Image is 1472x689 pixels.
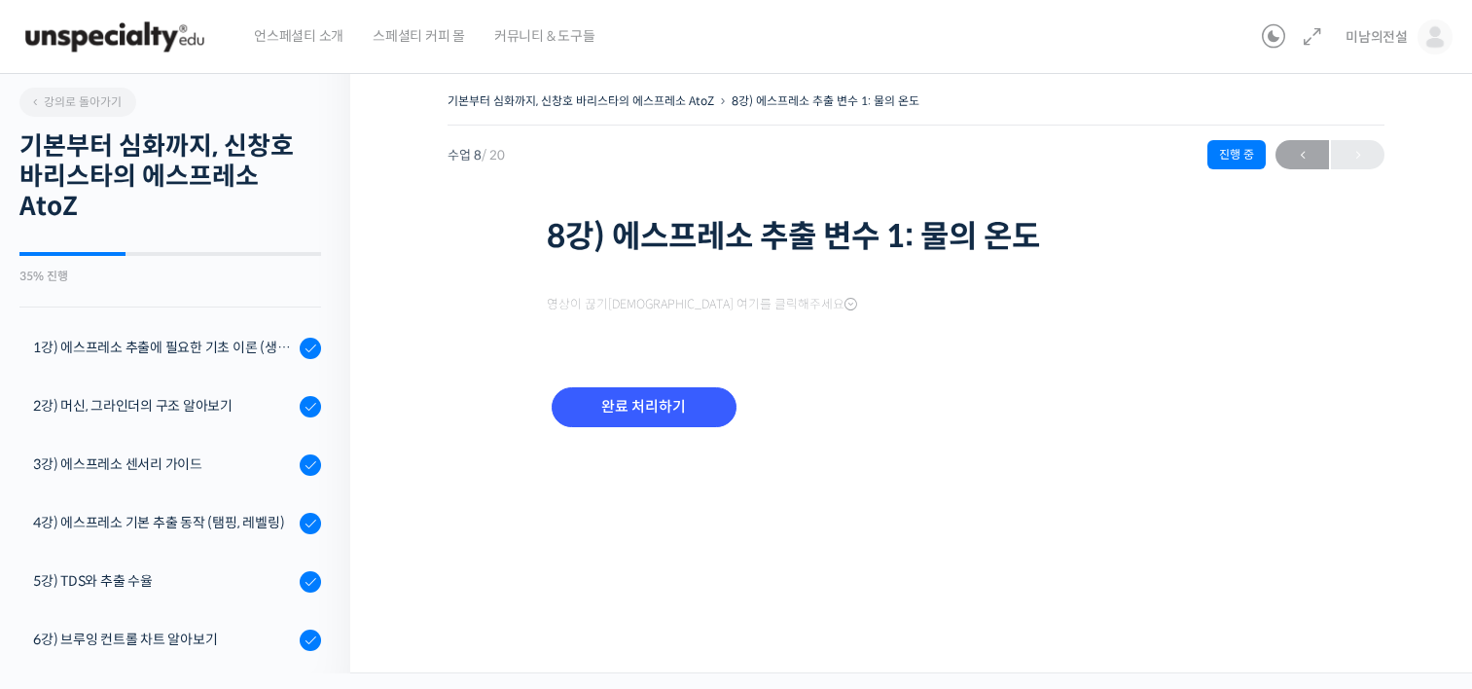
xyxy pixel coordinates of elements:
[448,93,714,108] a: 기본부터 심화까지, 신창호 바리스타의 에스프레소 AtoZ
[547,218,1286,255] h1: 8강) 에스프레소 추출 변수 1: 물의 온도
[1346,28,1408,46] span: 미남의전설
[19,131,321,223] h2: 기본부터 심화까지, 신창호 바리스타의 에스프레소 AtoZ
[33,629,294,650] div: 6강) 브루잉 컨트롤 차트 알아보기
[482,147,505,163] span: / 20
[19,88,136,117] a: 강의로 돌아가기
[448,149,505,162] span: 수업 8
[33,395,294,417] div: 2강) 머신, 그라인더의 구조 알아보기
[33,453,294,475] div: 3강) 에스프레소 센서리 가이드
[1275,140,1329,169] a: ←이전
[1275,142,1329,168] span: ←
[29,94,122,109] span: 강의로 돌아가기
[33,512,294,533] div: 4강) 에스프레소 기본 추출 동작 (탬핑, 레벨링)
[732,93,919,108] a: 8강) 에스프레소 추출 변수 1: 물의 온도
[33,337,294,358] div: 1강) 에스프레소 추출에 필요한 기초 이론 (생두, 가공, 로스팅)
[547,297,857,312] span: 영상이 끊기[DEMOGRAPHIC_DATA] 여기를 클릭해주세요
[19,271,321,282] div: 35% 진행
[552,387,736,427] input: 완료 처리하기
[33,570,294,592] div: 5강) TDS와 추출 수율
[1207,140,1266,169] div: 진행 중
